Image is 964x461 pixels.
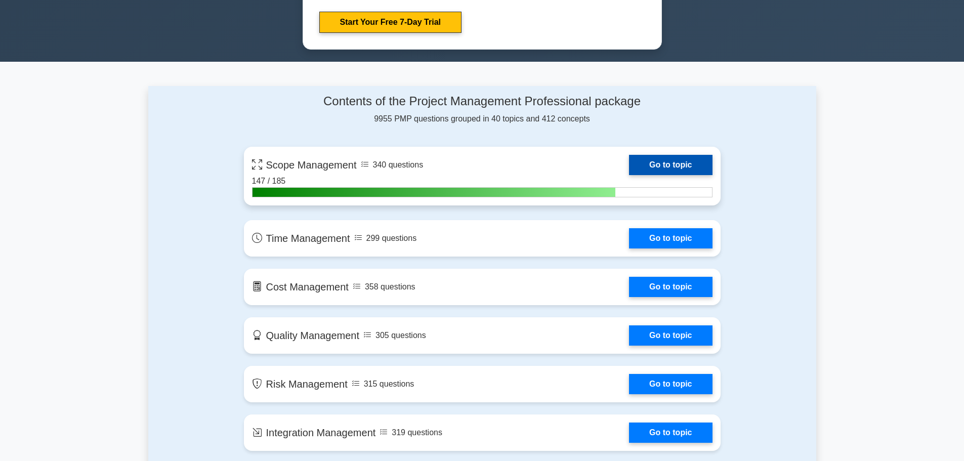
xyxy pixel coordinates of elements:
[629,155,712,175] a: Go to topic
[319,12,462,33] a: Start Your Free 7-Day Trial
[629,423,712,443] a: Go to topic
[629,277,712,297] a: Go to topic
[244,94,721,109] h4: Contents of the Project Management Professional package
[629,228,712,248] a: Go to topic
[629,325,712,346] a: Go to topic
[244,94,721,125] div: 9955 PMP questions grouped in 40 topics and 412 concepts
[629,374,712,394] a: Go to topic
